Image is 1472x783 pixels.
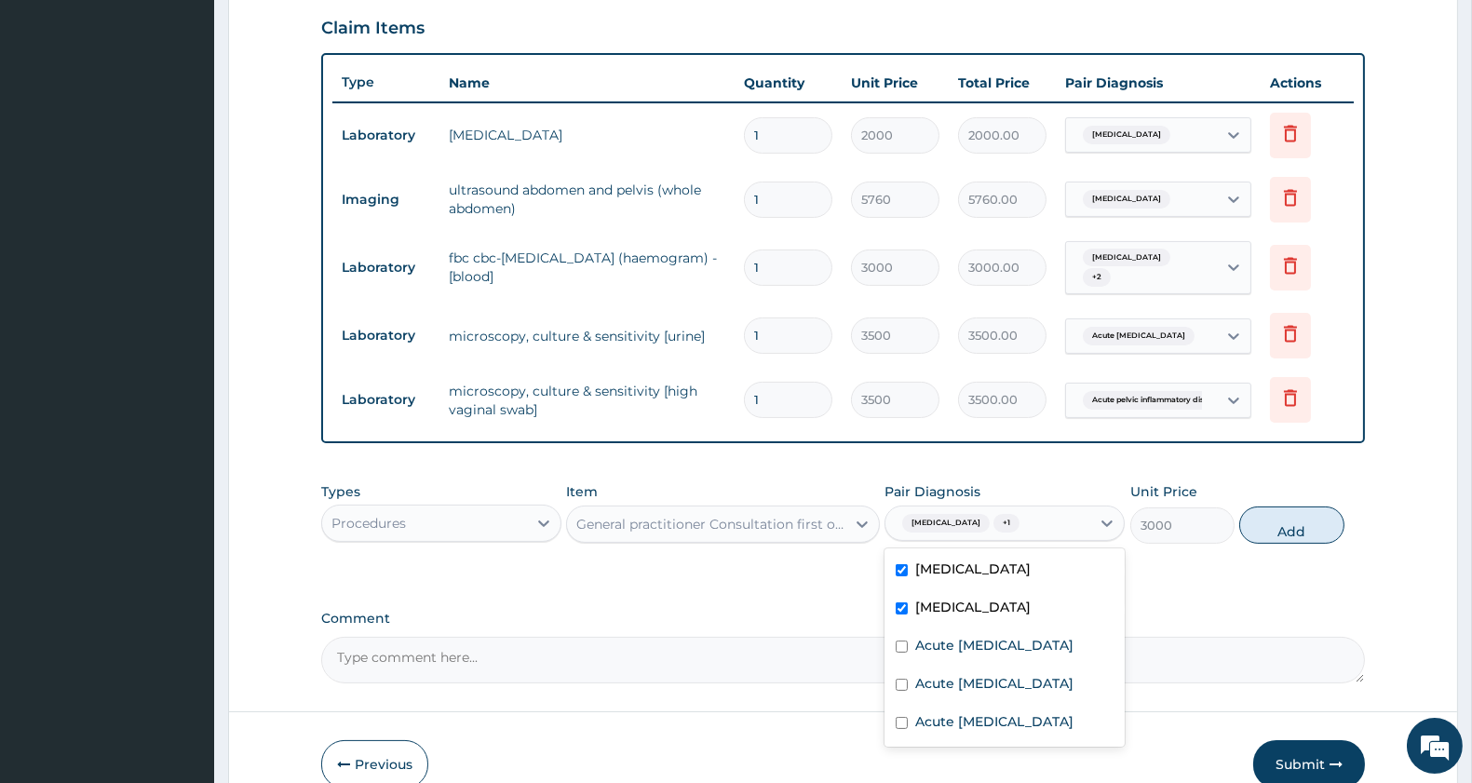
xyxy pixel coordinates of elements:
[993,514,1020,533] span: + 1
[439,116,735,154] td: [MEDICAL_DATA]
[305,9,350,54] div: Minimize live chat window
[332,318,439,353] td: Laboratory
[439,64,735,101] th: Name
[735,64,842,101] th: Quantity
[332,65,439,100] th: Type
[566,482,598,501] label: Item
[915,598,1031,616] label: [MEDICAL_DATA]
[108,235,257,423] span: We're online!
[97,104,313,128] div: Chat with us now
[949,64,1056,101] th: Total Price
[439,317,735,355] td: microscopy, culture & sensitivity [urine]
[1239,506,1344,544] button: Add
[1261,64,1354,101] th: Actions
[321,19,425,39] h3: Claim Items
[321,611,1365,627] label: Comment
[332,250,439,285] td: Laboratory
[1056,64,1261,101] th: Pair Diagnosis
[332,182,439,217] td: Imaging
[332,118,439,153] td: Laboratory
[439,239,735,295] td: fbc cbc-[MEDICAL_DATA] (haemogram) - [blood]
[915,712,1074,731] label: Acute [MEDICAL_DATA]
[439,372,735,428] td: microscopy, culture & sensitivity [high vaginal swab]
[842,64,949,101] th: Unit Price
[915,674,1074,693] label: Acute [MEDICAL_DATA]
[1083,391,1223,410] span: Acute pelvic inflammatory dise...
[1083,327,1195,345] span: Acute [MEDICAL_DATA]
[915,636,1074,655] label: Acute [MEDICAL_DATA]
[915,560,1031,578] label: [MEDICAL_DATA]
[1083,126,1170,144] span: [MEDICAL_DATA]
[34,93,75,140] img: d_794563401_company_1708531726252_794563401
[885,482,980,501] label: Pair Diagnosis
[902,514,990,533] span: [MEDICAL_DATA]
[332,383,439,417] td: Laboratory
[439,171,735,227] td: ultrasound abdomen and pelvis (whole abdomen)
[1083,249,1170,267] span: [MEDICAL_DATA]
[1083,268,1111,287] span: + 2
[1083,190,1170,209] span: [MEDICAL_DATA]
[331,514,406,533] div: Procedures
[321,484,360,500] label: Types
[1130,482,1197,501] label: Unit Price
[576,515,846,533] div: General practitioner Consultation first outpatient consultation
[9,508,355,574] textarea: Type your message and hit 'Enter'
